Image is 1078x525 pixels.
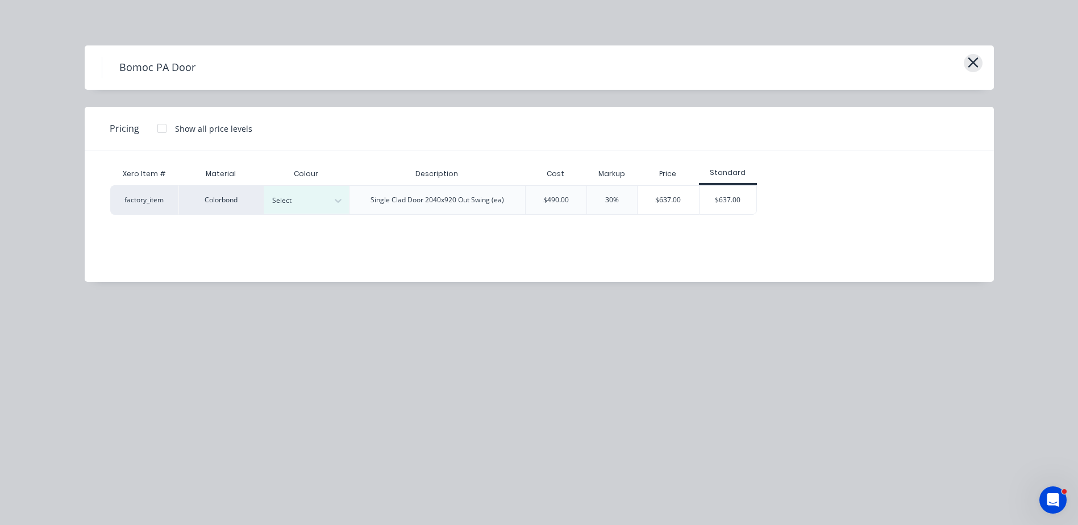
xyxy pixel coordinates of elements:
div: 30% [605,195,619,205]
div: $637.00 [638,186,699,214]
div: Price [637,163,699,185]
div: Standard [699,168,757,178]
div: Cost [525,163,587,185]
div: factory_item [110,185,178,215]
div: Single Clad Door 2040x920 Out Swing (ea) [371,195,504,205]
div: Colorbond [178,185,264,215]
div: Description [406,160,467,188]
div: $637.00 [700,186,756,214]
div: Material [178,163,264,185]
div: Show all price levels [175,123,252,135]
div: $490.00 [543,195,569,205]
span: Pricing [110,122,139,135]
iframe: Intercom live chat [1039,486,1067,514]
div: Markup [586,163,637,185]
div: Colour [264,163,349,185]
h4: Bomoc PA Door [102,57,213,78]
div: Xero Item # [110,163,178,185]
